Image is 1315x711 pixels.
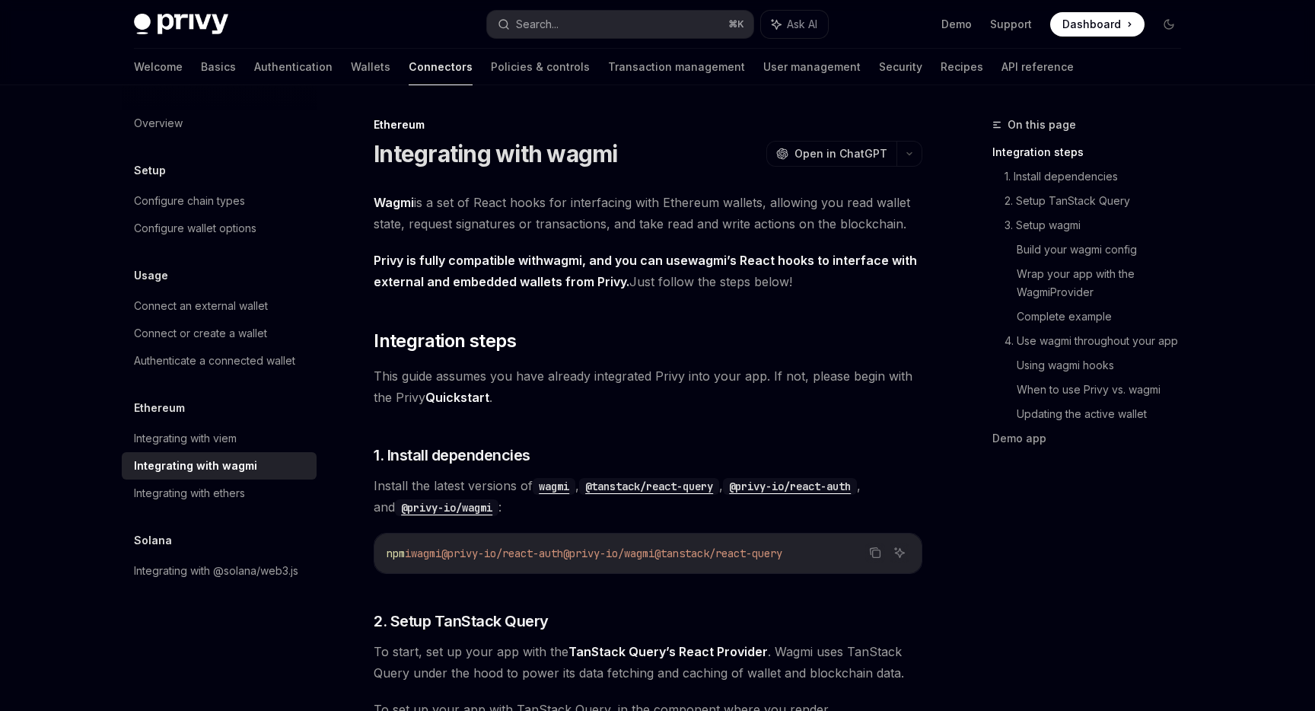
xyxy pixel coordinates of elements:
[533,478,575,495] code: wagmi
[543,253,582,269] a: wagmi
[763,49,861,85] a: User management
[122,110,317,137] a: Overview
[134,14,228,35] img: dark logo
[1017,238,1193,262] a: Build your wagmi config
[1005,213,1193,238] a: 3. Setup wagmi
[688,253,727,269] a: wagmi
[395,499,498,515] a: @privy-io/wagmi
[134,352,295,370] div: Authenticate a connected wallet
[134,297,268,315] div: Connect an external wallet
[134,399,185,417] h5: Ethereum
[374,253,917,289] strong: Privy is fully compatible with , and you can use ’s React hooks to interface with external and em...
[134,161,166,180] h5: Setup
[941,49,983,85] a: Recipes
[533,478,575,493] a: wagmi
[374,117,922,132] div: Ethereum
[1005,164,1193,189] a: 1. Install dependencies
[374,140,618,167] h1: Integrating with wagmi
[723,478,857,495] code: @privy-io/react-auth
[890,543,909,563] button: Ask AI
[723,478,857,493] a: @privy-io/react-auth
[374,365,922,408] span: This guide assumes you have already integrated Privy into your app. If not, please begin with the...
[134,562,298,580] div: Integrating with @solana/web3.js
[134,324,267,343] div: Connect or create a wallet
[122,452,317,480] a: Integrating with wagmi
[941,17,972,32] a: Demo
[374,611,549,632] span: 2. Setup TanStack Query
[134,49,183,85] a: Welcome
[122,320,317,347] a: Connect or create a wallet
[654,547,782,560] span: @tanstack/react-query
[1001,49,1074,85] a: API reference
[374,250,922,292] span: Just follow the steps below!
[374,475,922,518] span: Install the latest versions of , , , and :
[794,146,887,161] span: Open in ChatGPT
[761,11,828,38] button: Ask AI
[1017,304,1193,329] a: Complete example
[351,49,390,85] a: Wallets
[728,18,744,30] span: ⌘ K
[122,347,317,375] a: Authenticate a connected wallet
[1005,329,1193,353] a: 4. Use wagmi throughout your app
[990,17,1032,32] a: Support
[374,641,922,684] span: To start, set up your app with the . Wagmi uses TanStack Query under the hood to power its data f...
[1050,12,1145,37] a: Dashboard
[992,140,1193,164] a: Integration steps
[1017,353,1193,378] a: Using wagmi hooks
[787,17,817,32] span: Ask AI
[134,484,245,502] div: Integrating with ethers
[374,445,530,466] span: 1. Install dependencies
[387,547,405,560] span: npm
[405,547,411,560] span: i
[122,425,317,452] a: Integrating with viem
[409,49,473,85] a: Connectors
[122,557,317,585] a: Integrating with @solana/web3.js
[865,543,885,563] button: Copy the contents from the code block
[374,192,922,234] span: is a set of React hooks for interfacing with Ethereum wallets, allowing you read wallet state, re...
[1017,262,1193,304] a: Wrap your app with the WagmiProvider
[491,49,590,85] a: Policies & controls
[1017,402,1193,426] a: Updating the active wallet
[1005,189,1193,213] a: 2. Setup TanStack Query
[411,547,441,560] span: wagmi
[122,187,317,215] a: Configure chain types
[579,478,719,495] code: @tanstack/react-query
[579,478,719,493] a: @tanstack/react-query
[516,15,559,33] div: Search...
[122,480,317,507] a: Integrating with ethers
[134,266,168,285] h5: Usage
[395,499,498,516] code: @privy-io/wagmi
[134,192,245,210] div: Configure chain types
[374,195,414,211] a: Wagmi
[122,292,317,320] a: Connect an external wallet
[879,49,922,85] a: Security
[134,219,256,238] div: Configure wallet options
[1017,378,1193,402] a: When to use Privy vs. wagmi
[122,215,317,242] a: Configure wallet options
[425,390,489,406] a: Quickstart
[374,329,516,353] span: Integration steps
[568,644,768,660] a: TanStack Query’s React Provider
[134,531,172,550] h5: Solana
[1062,17,1121,32] span: Dashboard
[134,114,183,132] div: Overview
[134,429,237,448] div: Integrating with viem
[1008,116,1076,134] span: On this page
[441,547,563,560] span: @privy-io/react-auth
[992,426,1193,451] a: Demo app
[254,49,333,85] a: Authentication
[563,547,654,560] span: @privy-io/wagmi
[608,49,745,85] a: Transaction management
[766,141,896,167] button: Open in ChatGPT
[201,49,236,85] a: Basics
[134,457,257,475] div: Integrating with wagmi
[1157,12,1181,37] button: Toggle dark mode
[487,11,753,38] button: Search...⌘K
